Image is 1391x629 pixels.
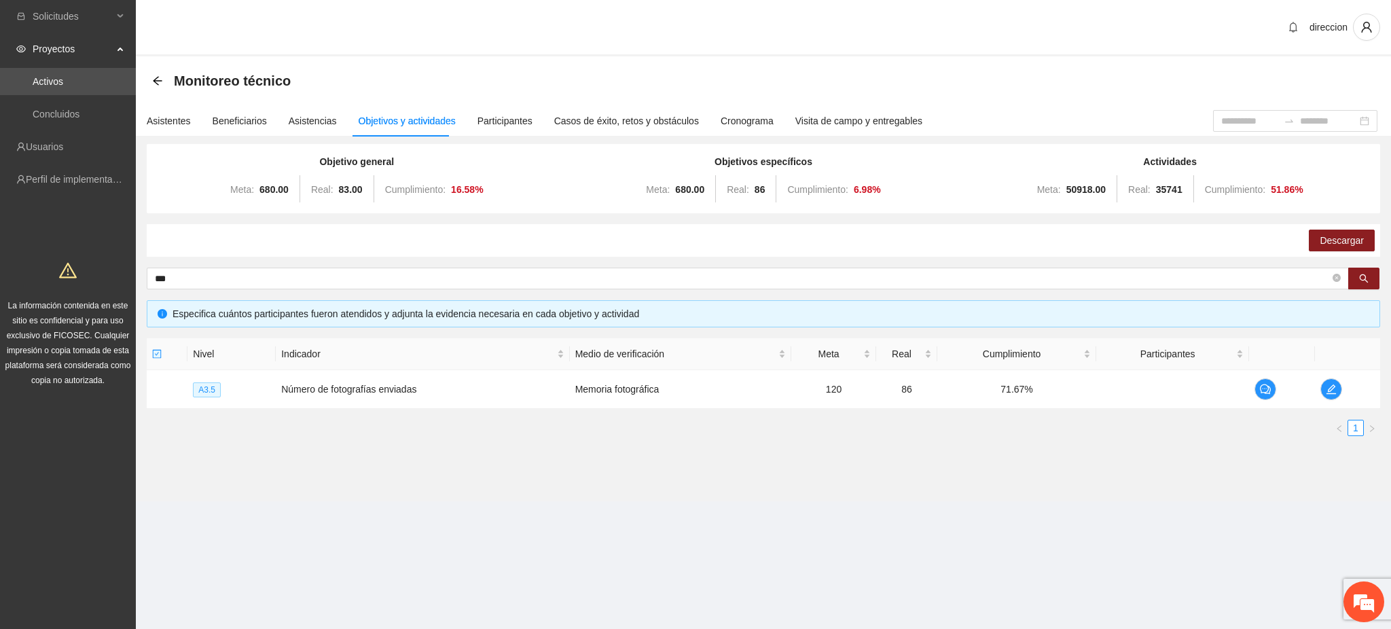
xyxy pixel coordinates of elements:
[1205,184,1265,195] span: Cumplimiento:
[158,309,167,319] span: info-circle
[33,35,113,62] span: Proyectos
[1309,22,1348,33] span: direccion
[1348,420,1363,435] a: 1
[1359,274,1369,285] span: search
[1368,425,1376,433] span: right
[1348,420,1364,436] li: 1
[451,184,484,195] strong: 16.58 %
[1353,14,1380,41] button: user
[1321,384,1341,395] span: edit
[646,184,670,195] span: Meta:
[33,3,113,30] span: Solicitudes
[1284,115,1295,126] span: to
[276,370,569,409] td: Número de fotografías enviadas
[187,338,276,370] th: Nivel
[791,370,876,409] td: 120
[1331,420,1348,436] li: Previous Page
[1283,22,1303,33] span: bell
[311,184,333,195] span: Real:
[1128,184,1151,195] span: Real:
[1354,21,1379,33] span: user
[276,338,569,370] th: Indicador
[575,346,776,361] span: Medio de verificación
[147,113,191,128] div: Asistentes
[1309,230,1375,251] button: Descargar
[1335,425,1343,433] span: left
[1320,233,1364,248] span: Descargar
[854,184,881,195] strong: 6.98 %
[59,262,77,279] span: warning
[1333,274,1341,282] span: close-circle
[1320,378,1342,400] button: edit
[721,113,774,128] div: Cronograma
[787,184,848,195] span: Cumplimiento:
[385,184,446,195] span: Cumplimiento:
[570,338,792,370] th: Medio de verificación
[876,370,937,409] td: 86
[33,109,79,120] a: Concluidos
[755,184,765,195] strong: 86
[1037,184,1061,195] span: Meta:
[1066,184,1106,195] strong: 50918.00
[554,113,699,128] div: Casos de éxito, retos y obstáculos
[281,346,554,361] span: Indicador
[675,184,704,195] strong: 680.00
[173,306,1369,321] div: Especifica cuántos participantes fueron atendidos y adjunta la evidencia necesaria en cada objeti...
[1254,378,1276,400] button: comment
[795,113,922,128] div: Visita de campo y entregables
[1102,346,1233,361] span: Participantes
[1333,272,1341,285] span: close-circle
[1331,420,1348,436] button: left
[26,141,63,152] a: Usuarios
[937,338,1096,370] th: Cumplimiento
[882,346,922,361] span: Real
[876,338,937,370] th: Real
[152,75,163,86] span: arrow-left
[1364,420,1380,436] button: right
[570,370,792,409] td: Memoria fotográfica
[33,76,63,87] a: Activos
[359,113,456,128] div: Objetivos y actividades
[289,113,337,128] div: Asistencias
[1096,338,1249,370] th: Participantes
[174,70,291,92] span: Monitoreo técnico
[1143,156,1197,167] strong: Actividades
[259,184,289,195] strong: 680.00
[26,174,132,185] a: Perfil de implementadora
[727,184,749,195] span: Real:
[152,75,163,87] div: Back
[1282,16,1304,38] button: bell
[213,113,267,128] div: Beneficiarios
[1284,115,1295,126] span: swap-right
[193,382,221,397] span: A3.5
[230,184,254,195] span: Meta:
[5,301,131,385] span: La información contenida en este sitio es confidencial y para uso exclusivo de FICOSEC. Cualquier...
[1364,420,1380,436] li: Next Page
[16,44,26,54] span: eye
[1156,184,1182,195] strong: 35741
[152,349,162,359] span: check-square
[937,370,1096,409] td: 71.67%
[791,338,876,370] th: Meta
[1271,184,1303,195] strong: 51.86 %
[339,184,363,195] strong: 83.00
[943,346,1081,361] span: Cumplimiento
[797,346,861,361] span: Meta
[16,12,26,21] span: inbox
[715,156,812,167] strong: Objetivos específicos
[477,113,532,128] div: Participantes
[319,156,394,167] strong: Objetivo general
[1348,268,1379,289] button: search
